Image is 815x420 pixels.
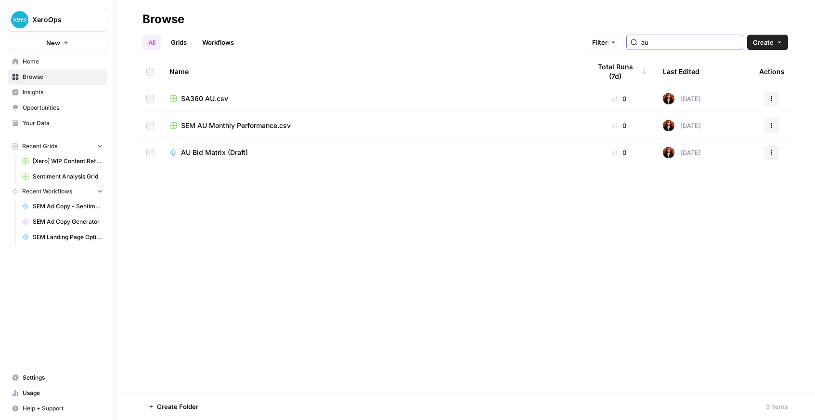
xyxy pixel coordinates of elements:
button: Create [747,35,788,50]
a: Your Data [8,115,107,131]
span: SEM Landing Page Optimisation Recommendations [33,233,103,242]
span: Home [23,57,103,66]
a: SA360 AU.csv [169,94,575,103]
div: Browse [142,12,184,27]
a: Usage [8,385,107,401]
span: Create [753,38,774,47]
button: Filter [586,35,622,50]
span: Settings [23,373,103,382]
div: Actions [759,58,785,85]
button: Recent Grids [8,139,107,153]
div: 0 [591,94,647,103]
span: XeroOps [32,15,91,25]
span: Browse [23,73,103,81]
span: [Xero] WIP Content Refresh [33,157,103,165]
span: SA360 AU.csv [181,94,228,103]
div: 3 Items [766,402,788,411]
a: Opportunities [8,100,107,115]
span: New [46,38,60,48]
a: SEM AU Monthly Performance.csv [169,121,575,130]
button: New [8,36,107,50]
a: Workflows [196,35,240,50]
div: [DATE] [663,93,701,104]
button: Create Folder [142,399,204,414]
span: Sentiment Analysis Grid [33,172,103,181]
div: Name [169,58,575,85]
a: SEM Ad Copy Generator [18,214,107,229]
div: 0 [591,121,647,130]
img: nh1ffu4gqkij28y7n7zaycjgecuc [663,93,674,104]
a: All [142,35,161,50]
span: Help + Support [23,404,103,413]
a: [Xero] WIP Content Refresh [18,153,107,169]
button: Recent Workflows [8,184,107,199]
span: Usage [23,389,103,397]
button: Help + Support [8,401,107,416]
span: AU Bid Matrix (Draft) [181,148,248,157]
span: SEM Ad Copy Generator [33,217,103,226]
img: XeroOps Logo [11,11,28,28]
a: Settings [8,370,107,385]
a: Browse [8,69,107,85]
input: Search [641,38,739,47]
div: 0 [591,148,647,157]
div: Last Edited [663,58,699,85]
a: Sentiment Analysis Grid [18,169,107,184]
a: Grids [165,35,193,50]
div: Total Runs (7d) [591,58,647,85]
a: SEM Ad Copy - Sentiment Analysis [18,199,107,214]
button: Workspace: XeroOps [8,8,107,32]
img: nh1ffu4gqkij28y7n7zaycjgecuc [663,147,674,158]
img: nh1ffu4gqkij28y7n7zaycjgecuc [663,120,674,131]
span: Opportunities [23,103,103,112]
span: SEM AU Monthly Performance.csv [181,121,291,130]
a: Insights [8,85,107,100]
a: Home [8,54,107,69]
div: [DATE] [663,147,701,158]
span: Recent Workflows [22,187,72,196]
span: Filter [592,38,608,47]
a: AU Bid Matrix (Draft) [169,148,575,157]
div: [DATE] [663,120,701,131]
span: Insights [23,88,103,97]
a: SEM Landing Page Optimisation Recommendations [18,229,107,245]
span: Recent Grids [22,142,57,151]
span: Create Folder [157,402,198,411]
span: Your Data [23,119,103,127]
span: SEM Ad Copy - Sentiment Analysis [33,202,103,211]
